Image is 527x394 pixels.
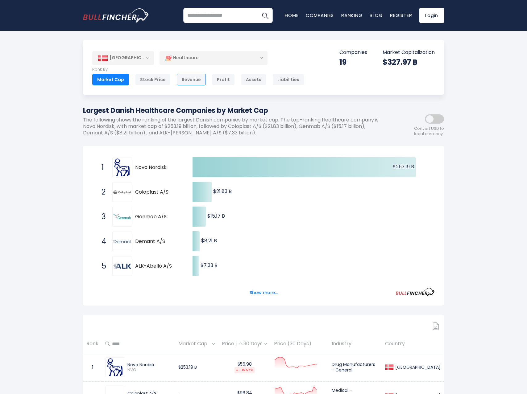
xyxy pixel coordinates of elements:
p: Market Capitalization [383,49,435,56]
span: 5 [98,261,105,271]
div: Price | 30 Days [222,341,267,347]
th: Rank [83,335,102,353]
div: Stock Price [135,74,171,85]
div: Profit [212,74,235,85]
span: Coloplast A/S [135,189,182,195]
text: $21.83 B [213,188,232,195]
img: Demant A/S [113,240,131,244]
div: [GEOGRAPHIC_DATA] [92,51,154,65]
div: 19 [339,57,367,67]
span: Novo Nordisk [135,164,182,171]
td: $253.19 B [175,353,218,382]
text: $8.21 B [201,237,217,244]
div: Liabilities [272,74,304,85]
td: Drug Manufacturers - General [328,353,382,382]
button: Search [257,8,273,23]
span: Genmab A/S [135,214,182,220]
button: Show more... [246,288,281,298]
a: Register [390,12,412,18]
div: $327.97 B [383,57,435,67]
div: Revenue [177,74,206,85]
span: 3 [98,211,105,222]
th: Industry [328,335,382,353]
span: Convert USD to local currency [414,126,444,137]
span: ALK-Abelló A/S [135,263,182,269]
span: 4 [98,236,105,247]
span: Demant A/S [135,238,182,245]
a: Companies [306,12,334,18]
img: Novo Nordisk [113,158,131,176]
div: [GEOGRAPHIC_DATA] [394,364,441,370]
div: Healthcare [160,51,268,65]
img: Genmab A/S [113,208,131,226]
img: ALK-Abelló A/S [113,264,131,269]
div: Market Cap [92,74,129,85]
span: 2 [98,187,105,197]
span: Market Cap [178,339,210,349]
span: NVO [127,367,172,373]
text: $7.33 B [201,262,218,269]
a: Go to homepage [83,8,149,23]
td: 1 [83,353,102,382]
text: $253.19 B [393,163,414,170]
img: bullfincher logo [83,8,149,23]
div: -15.57% [234,367,255,373]
th: Price (30 Days) [271,335,328,353]
span: 1 [98,162,105,173]
a: Ranking [341,12,362,18]
a: Blog [370,12,383,18]
div: Assets [241,74,266,85]
p: The following shows the ranking of the largest Danish companies by market cap. The top-ranking He... [83,117,388,136]
text: $15.17 B [207,212,225,220]
img: Coloplast A/S [113,190,131,194]
a: Home [285,12,298,18]
p: Rank By [92,67,304,72]
a: Login [419,8,444,23]
h1: Largest Danish Healthcare Companies by Market Cap [83,105,388,116]
img: NVO.png [106,358,124,376]
div: Novo Nordisk [127,362,172,367]
div: $56.98 [222,361,267,373]
p: Companies [339,49,367,56]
